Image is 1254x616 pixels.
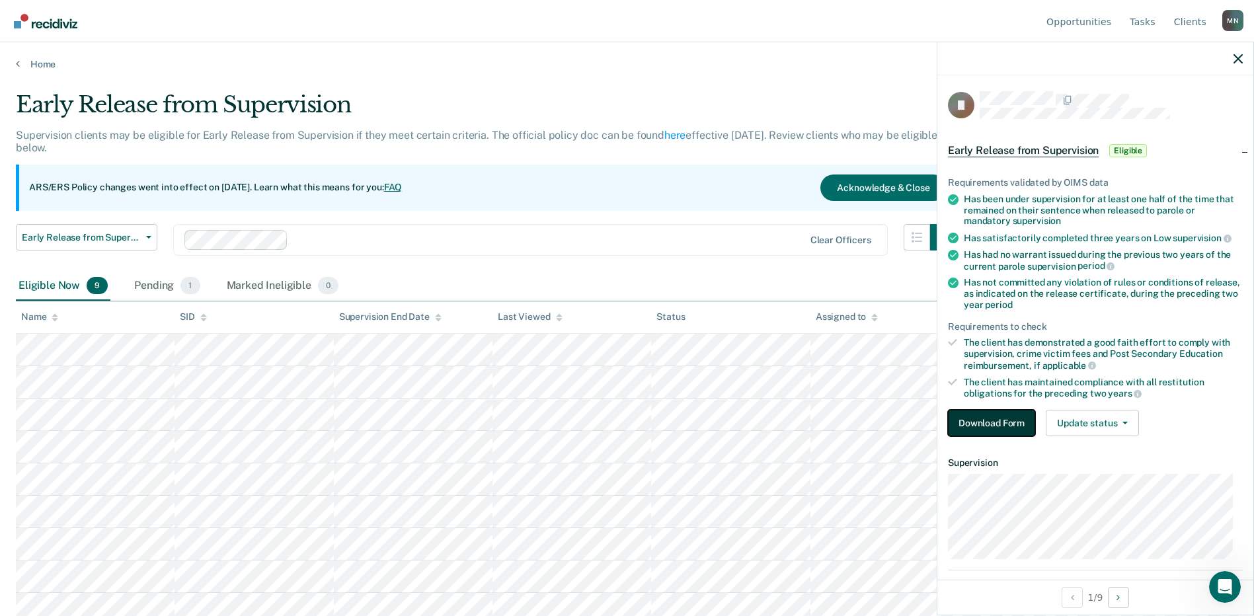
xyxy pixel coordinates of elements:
div: Has not committed any violation of rules or conditions of release, as indicated on the release ce... [964,277,1243,310]
span: Early Release from Supervision [948,144,1099,157]
button: Acknowledge & Close [820,174,946,201]
span: 9 [87,277,108,294]
span: Early Release from Supervision [22,232,141,243]
div: Early Release from Supervision [16,91,957,129]
div: Eligible Now [16,272,110,301]
div: 1 / 9 [937,580,1253,615]
span: Eligible [1109,144,1147,157]
a: here [664,129,686,141]
dt: Supervision [948,457,1243,469]
div: Requirements validated by OIMS data [948,177,1243,188]
div: Has been under supervision for at least one half of the time that remained on their sentence when... [964,194,1243,227]
div: Clear officers [810,235,871,246]
a: FAQ [384,182,403,192]
div: Assigned to [816,311,878,323]
button: Next Opportunity [1108,587,1129,608]
button: Update status [1046,410,1139,436]
div: Requirements to check [948,321,1243,332]
span: period [985,299,1012,310]
span: supervision [1013,215,1061,226]
div: Early Release from SupervisionEligible [937,130,1253,172]
p: Supervision clients may be eligible for Early Release from Supervision if they meet certain crite... [16,129,937,154]
div: Marked Ineligible [224,272,342,301]
span: supervision [1173,233,1231,243]
span: period [1078,260,1115,271]
div: The client has demonstrated a good faith effort to comply with supervision, crime victim fees and... [964,337,1243,371]
span: years [1108,388,1142,399]
div: M N [1222,10,1243,31]
span: 0 [318,277,338,294]
div: Has satisfactorily completed three years on Low [964,232,1243,244]
div: Pending [132,272,202,301]
div: Status [656,311,685,323]
button: Download Form [948,410,1035,436]
div: Has had no warrant issued during the previous two years of the current parole supervision [964,249,1243,272]
span: applicable [1042,360,1096,371]
button: Previous Opportunity [1062,587,1083,608]
a: Home [16,58,1238,70]
a: Navigate to form link [948,410,1040,436]
div: SID [180,311,207,323]
iframe: Intercom live chat [1209,571,1241,603]
button: Profile dropdown button [1222,10,1243,31]
img: Recidiviz [14,14,77,28]
p: ARS/ERS Policy changes went into effect on [DATE]. Learn what this means for you: [29,181,402,194]
div: Supervision End Date [339,311,442,323]
span: 1 [180,277,200,294]
div: The client has maintained compliance with all restitution obligations for the preceding two [964,377,1243,399]
div: Name [21,311,58,323]
div: Last Viewed [498,311,562,323]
